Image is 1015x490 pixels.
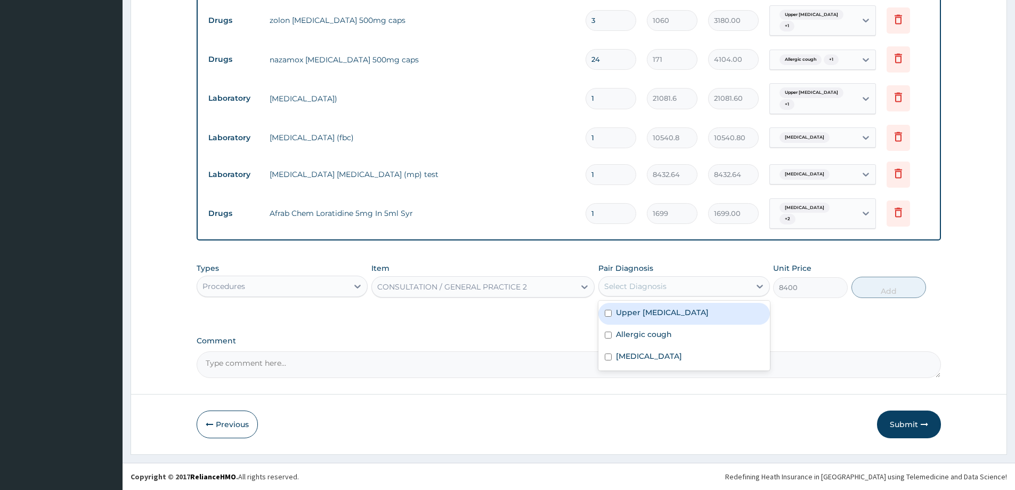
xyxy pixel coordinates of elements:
div: Redefining Heath Insurance in [GEOGRAPHIC_DATA] using Telemedicine and Data Science! [725,471,1007,482]
td: Afrab Chem Loratidine 5mg In 5ml Syr [264,203,580,224]
label: Item [371,263,389,274]
span: + 1 [779,21,794,31]
div: Select Diagnosis [604,281,667,292]
label: Upper [MEDICAL_DATA] [616,307,709,318]
span: + 1 [824,54,839,65]
label: Pair Diagnosis [598,263,653,274]
span: Upper [MEDICAL_DATA] [779,87,843,98]
label: [MEDICAL_DATA] [616,351,682,362]
div: Procedures [202,281,245,292]
span: Allergic cough [779,54,822,65]
label: Comment [197,336,941,346]
td: Drugs [203,50,264,69]
td: [MEDICAL_DATA]) [264,88,580,109]
span: [MEDICAL_DATA] [779,203,830,213]
strong: Copyright © 2017 . [131,472,238,481]
td: [MEDICAL_DATA] [MEDICAL_DATA] (mp) test [264,164,580,185]
span: + 2 [779,214,795,224]
label: Unit Price [773,263,811,274]
button: Previous [197,411,258,438]
td: [MEDICAL_DATA] (fbc) [264,127,580,148]
td: nazamox [MEDICAL_DATA] 500mg caps [264,49,580,70]
td: Laboratory [203,89,264,108]
td: zolon [MEDICAL_DATA] 500mg caps [264,10,580,31]
a: RelianceHMO [190,472,236,481]
td: Laboratory [203,128,264,148]
span: [MEDICAL_DATA] [779,169,830,180]
label: Types [197,264,219,273]
td: Laboratory [203,165,264,184]
td: Drugs [203,204,264,223]
button: Submit [877,411,941,438]
label: Allergic cough [616,329,672,340]
div: CONSULTATION / GENERAL PRACTICE 2 [377,282,527,292]
span: Upper [MEDICAL_DATA] [779,10,843,20]
span: + 1 [779,99,794,110]
button: Add [851,277,926,298]
span: [MEDICAL_DATA] [779,132,830,143]
footer: All rights reserved. [123,463,1015,490]
td: Drugs [203,11,264,30]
